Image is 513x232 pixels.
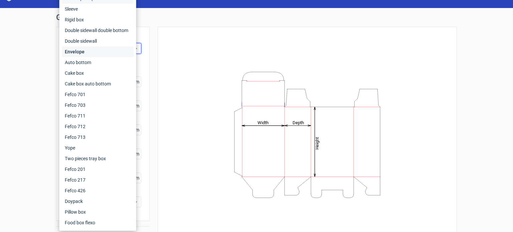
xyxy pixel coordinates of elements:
div: Doypack [62,196,134,207]
div: Fefco 712 [62,121,134,132]
h1: Generate new dieline [56,13,457,21]
div: Fefco 426 [62,185,134,196]
div: Auto bottom [62,57,134,68]
div: Fefco 201 [62,164,134,175]
div: Fefco 703 [62,100,134,110]
div: Cake box [62,68,134,78]
tspan: Height [315,137,320,149]
div: Envelope [62,46,134,57]
div: Pillow box [62,207,134,217]
div: Fefco 701 [62,89,134,100]
div: Rigid box [62,14,134,25]
div: Food box flexo [62,217,134,228]
div: Yope [62,143,134,153]
div: Fefco 217 [62,175,134,185]
tspan: Width [258,120,269,125]
div: Fefco 713 [62,132,134,143]
tspan: Depth [293,120,304,125]
div: Double sidewall double bottom [62,25,134,36]
div: Sleeve [62,4,134,14]
div: Fefco 711 [62,110,134,121]
div: Two pieces tray box [62,153,134,164]
div: Double sidewall [62,36,134,46]
div: Cake box auto bottom [62,78,134,89]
